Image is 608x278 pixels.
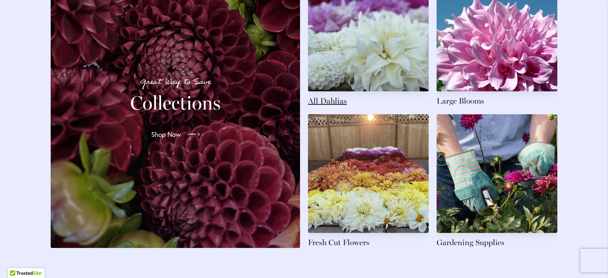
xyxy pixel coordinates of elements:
a: Shop Now [145,123,206,146]
span: Shop Now [151,130,181,139]
p: Great Way to Save [60,76,291,89]
h2: Collections [60,92,291,114]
